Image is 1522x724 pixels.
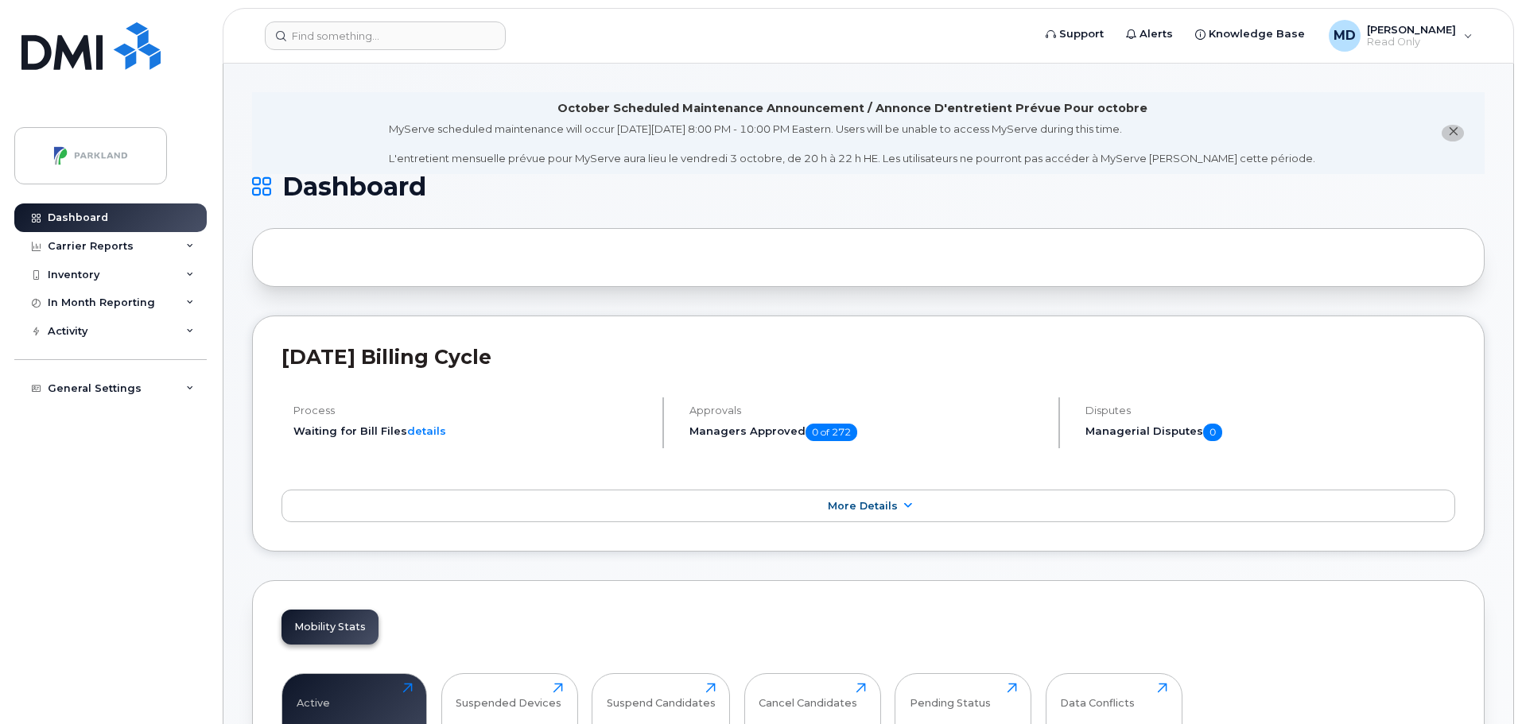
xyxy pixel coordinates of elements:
h4: Approvals [689,405,1045,416]
a: details [407,424,446,437]
div: Active [297,683,330,709]
div: October Scheduled Maintenance Announcement / Annonce D'entretient Prévue Pour octobre [557,100,1147,117]
h4: Disputes [1085,405,1455,416]
span: 0 of 272 [806,424,857,441]
div: Suspend Candidates [607,683,716,709]
div: MyServe scheduled maintenance will occur [DATE][DATE] 8:00 PM - 10:00 PM Eastern. Users will be u... [389,122,1315,166]
span: Dashboard [282,175,426,199]
div: Cancel Candidates [759,683,857,709]
span: More Details [828,500,898,512]
h5: Managers Approved [689,424,1045,441]
h4: Process [293,405,649,416]
div: Data Conflicts [1060,683,1135,709]
li: Waiting for Bill Files [293,424,649,439]
div: Suspended Devices [456,683,561,709]
span: 0 [1203,424,1222,441]
h5: Managerial Disputes [1085,424,1455,441]
button: close notification [1442,125,1464,141]
h2: [DATE] Billing Cycle [281,345,1455,369]
div: Pending Status [910,683,991,709]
